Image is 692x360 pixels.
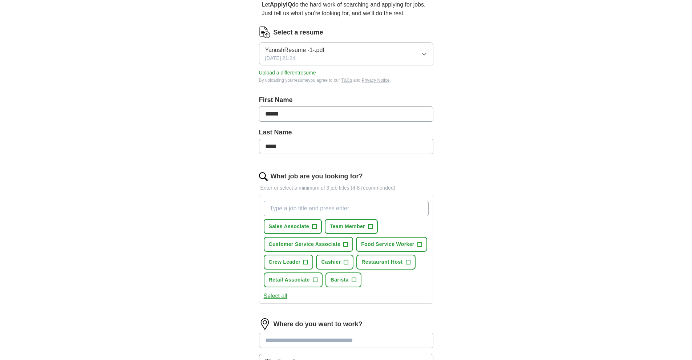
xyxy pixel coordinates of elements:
[361,240,414,248] span: Food Service Worker
[361,258,402,266] span: Restaurant Host
[265,46,324,54] span: YanushResume -1-.pdf
[274,28,323,37] label: Select a resume
[264,201,429,216] input: Type a job title and press enter
[331,276,349,284] span: Barista
[265,54,295,62] span: [DATE] 21:24
[259,95,433,105] label: First Name
[259,128,433,137] label: Last Name
[269,240,341,248] span: Customer Service Associate
[270,1,292,8] strong: ApplyIQ
[264,237,353,252] button: Customer Service Associate
[274,319,363,329] label: Where do you want to work?
[356,237,427,252] button: Food Service Worker
[264,272,323,287] button: Retail Associate
[271,171,363,181] label: What job are you looking for?
[269,223,309,230] span: Sales Associate
[259,318,271,330] img: location.png
[264,255,313,270] button: Crew Leader
[259,43,433,65] button: YanushResume -1-.pdf[DATE] 21:24
[264,292,287,300] button: Select all
[316,255,353,270] button: Cashier
[269,276,310,284] span: Retail Associate
[356,255,415,270] button: Restaurant Host
[259,69,316,77] button: Upload a differentresume
[259,184,433,192] p: Enter or select a minimum of 3 job titles (4-8 recommended)
[259,27,271,38] img: CV Icon
[259,172,268,181] img: search.png
[325,219,378,234] button: Team Member
[330,223,365,230] span: Team Member
[341,78,352,83] a: T&Cs
[325,272,361,287] button: Barista
[259,77,433,84] div: By uploading your resume you agree to our and .
[269,258,301,266] span: Crew Leader
[362,78,390,83] a: Privacy Notice
[321,258,341,266] span: Cashier
[264,219,322,234] button: Sales Associate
